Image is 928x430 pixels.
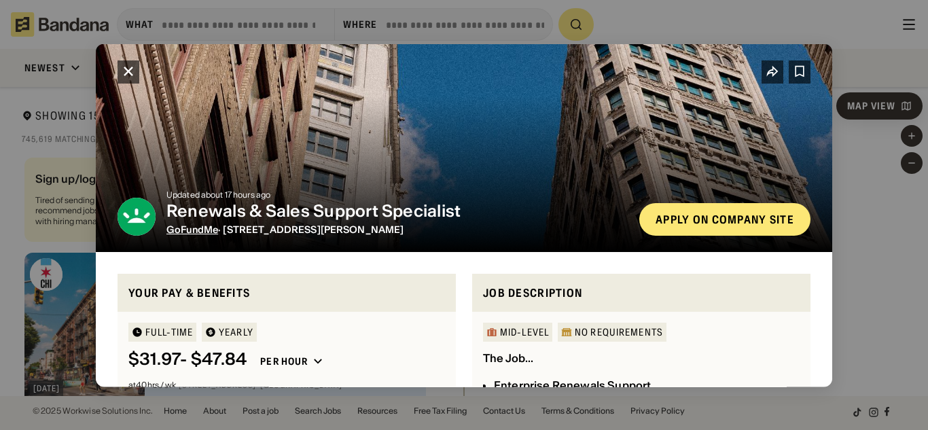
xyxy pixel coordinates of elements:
[128,381,445,389] div: at 40 hrs / wk
[145,327,193,337] div: Full-time
[166,223,218,235] a: GoFundMe
[260,355,308,368] div: Per hour
[166,201,628,221] div: Renewals & Sales Support Specialist
[166,223,628,235] div: · [STREET_ADDRESS][PERSON_NAME]
[166,190,628,198] div: Updated about 17 hours ago
[500,327,549,337] div: Mid-Level
[656,213,794,224] div: Apply on company site
[494,378,651,392] div: Enterprise Renewals Support
[128,350,247,370] div: $ 31.97 - $47.84
[118,197,156,235] img: GoFundMe logo
[575,327,663,337] div: No Requirements
[483,284,800,301] div: Job Description
[483,351,534,365] div: The Job...
[219,327,253,337] div: YEARLY
[128,284,445,301] div: Your pay & benefits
